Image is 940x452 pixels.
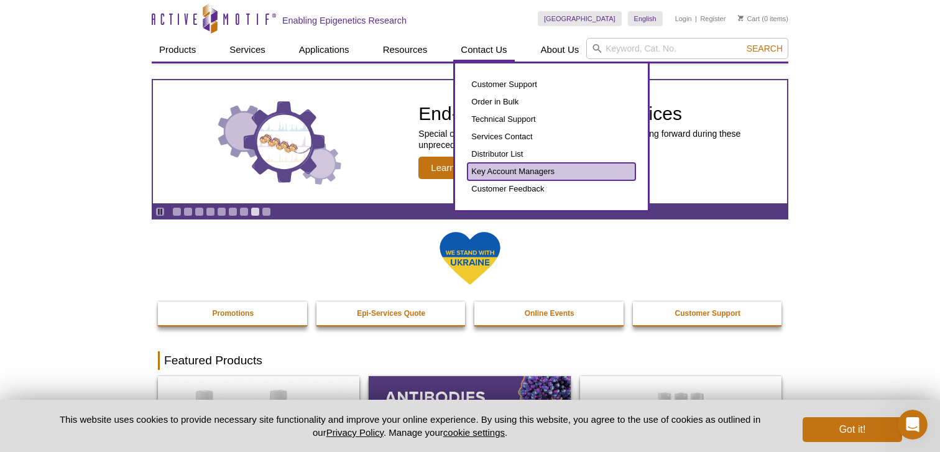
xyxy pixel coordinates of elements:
a: Privacy Policy [326,427,384,438]
li: | [695,11,697,26]
a: Key Account Managers [468,163,635,180]
a: Contact Us [453,38,514,62]
iframe: Intercom live chat [898,410,928,440]
a: Go to slide 6 [228,207,237,216]
h2: Featured Products [158,351,782,370]
a: Customer Support [468,76,635,93]
a: Login [675,14,692,23]
a: English [628,11,663,26]
p: Special offers are available to help keep your research moving forward during these unprecedented... [418,128,781,150]
button: cookie settings [443,427,505,438]
a: [GEOGRAPHIC_DATA] [538,11,622,26]
a: Services Contact [468,128,635,145]
a: About Us [533,38,587,62]
a: Promotions [158,302,308,325]
a: Distributor List [468,145,635,163]
a: Go to slide 3 [195,207,204,216]
a: Go to slide 9 [262,207,271,216]
a: Cart [738,14,760,23]
a: Services [222,38,273,62]
img: Three gears with decorative charts inside the larger center gear. [218,98,342,185]
h2: End-to-End Epigenetic Services [418,104,781,123]
a: Order in Bulk [468,93,635,111]
strong: Promotions [212,309,254,318]
img: Your Cart [738,15,744,21]
h2: Enabling Epigenetics Research [282,15,407,26]
span: Search [747,44,783,53]
a: Customer Support [633,302,783,325]
article: End-to-End Epigenetic Services [153,80,787,203]
button: Got it! [803,417,902,442]
a: Technical Support [468,111,635,128]
a: Go to slide 2 [183,207,193,216]
strong: Customer Support [675,309,740,318]
a: Go to slide 8 [251,207,260,216]
li: (0 items) [738,11,788,26]
a: Applications [292,38,357,62]
p: This website uses cookies to provide necessary site functionality and improve your online experie... [38,413,782,439]
a: Go to slide 5 [217,207,226,216]
input: Keyword, Cat. No. [586,38,788,59]
strong: Online Events [525,309,574,318]
a: Toggle autoplay [155,207,165,216]
a: Epi-Services Quote [316,302,467,325]
a: Go to slide 4 [206,207,215,216]
a: Three gears with decorative charts inside the larger center gear. End-to-End Epigenetic Services ... [153,80,787,203]
button: Search [743,43,786,54]
img: We Stand With Ukraine [439,231,501,286]
a: Go to slide 1 [172,207,182,216]
a: Customer Feedback [468,180,635,198]
span: Learn More [418,157,491,179]
a: Register [700,14,726,23]
a: Go to slide 7 [239,207,249,216]
a: Online Events [474,302,625,325]
a: Resources [376,38,435,62]
a: Products [152,38,203,62]
strong: Epi-Services Quote [357,309,425,318]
